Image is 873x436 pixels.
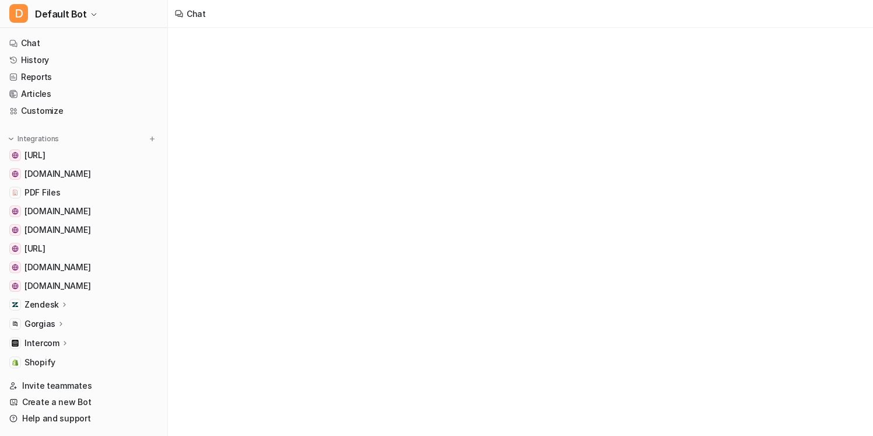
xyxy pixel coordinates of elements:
button: Integrations [5,133,62,145]
a: example.com[DOMAIN_NAME] [5,259,163,275]
a: Create a new Bot [5,394,163,410]
span: PDF Files [24,187,60,198]
img: www.eesel.ai [12,152,19,159]
span: D [9,4,28,23]
a: gitlab.com[DOMAIN_NAME] [5,166,163,182]
img: www.example.com [12,282,19,289]
span: [DOMAIN_NAME] [24,205,90,217]
img: dashboard.eesel.ai [12,245,19,252]
a: Reports [5,69,163,85]
p: Integrations [17,134,59,144]
img: Shopify [12,359,19,366]
img: gitlab.com [12,170,19,177]
img: Intercom [12,340,19,347]
a: Help and support [5,410,163,427]
span: Shopify [24,357,55,368]
a: PDF FilesPDF Files [5,184,163,201]
p: Zendesk [24,299,59,311]
div: Chat [187,8,206,20]
a: ShopifyShopify [5,354,163,371]
img: menu_add.svg [148,135,156,143]
span: [DOMAIN_NAME] [24,261,90,273]
a: History [5,52,163,68]
span: [DOMAIN_NAME] [24,280,90,292]
span: [DOMAIN_NAME] [24,224,90,236]
img: example.com [12,264,19,271]
a: github.com[DOMAIN_NAME] [5,203,163,219]
span: [URL] [24,149,45,161]
p: Gorgias [24,318,55,330]
img: expand menu [7,135,15,143]
a: www.example.com[DOMAIN_NAME] [5,278,163,294]
a: Chat [5,35,163,51]
span: [URL] [24,243,45,254]
img: Gorgias [12,320,19,327]
span: [DOMAIN_NAME] [24,168,90,180]
img: Zendesk [12,301,19,308]
img: mail.google.com [12,226,19,233]
a: Articles [5,86,163,102]
a: www.eesel.ai[URL] [5,147,163,163]
p: Intercom [24,337,59,349]
img: github.com [12,208,19,215]
img: PDF Files [12,189,19,196]
a: mail.google.com[DOMAIN_NAME] [5,222,163,238]
a: Invite teammates [5,378,163,394]
a: Customize [5,103,163,119]
a: dashboard.eesel.ai[URL] [5,240,163,257]
span: Default Bot [35,6,87,22]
